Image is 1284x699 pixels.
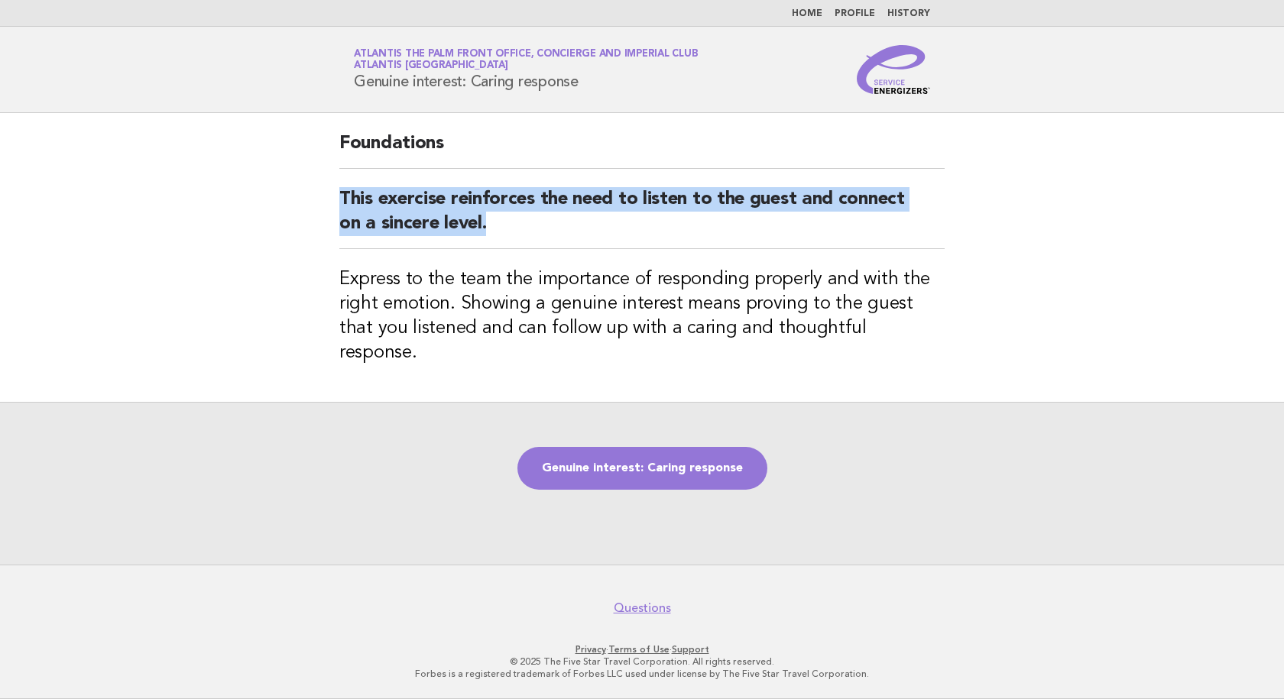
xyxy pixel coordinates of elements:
h3: Express to the team the importance of responding properly and with the right emotion. Showing a g... [339,267,945,365]
img: Service Energizers [857,45,930,94]
a: Questions [614,600,671,616]
a: Genuine interest: Caring response [517,447,767,490]
span: Atlantis [GEOGRAPHIC_DATA] [354,61,508,71]
p: Forbes is a registered trademark of Forbes LLC used under license by The Five Star Travel Corpora... [174,668,1110,680]
a: Profile [835,9,875,18]
p: · · [174,643,1110,655]
a: Privacy [576,644,606,655]
p: © 2025 The Five Star Travel Corporation. All rights reserved. [174,655,1110,668]
a: Terms of Use [608,644,670,655]
a: Home [792,9,822,18]
h2: Foundations [339,131,945,169]
h2: This exercise reinforces the need to listen to the guest and connect on a sincere level. [339,187,945,249]
h1: Genuine interest: Caring response [354,50,698,89]
a: History [887,9,930,18]
a: Support [672,644,709,655]
a: Atlantis The Palm Front Office, Concierge and Imperial ClubAtlantis [GEOGRAPHIC_DATA] [354,49,698,70]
